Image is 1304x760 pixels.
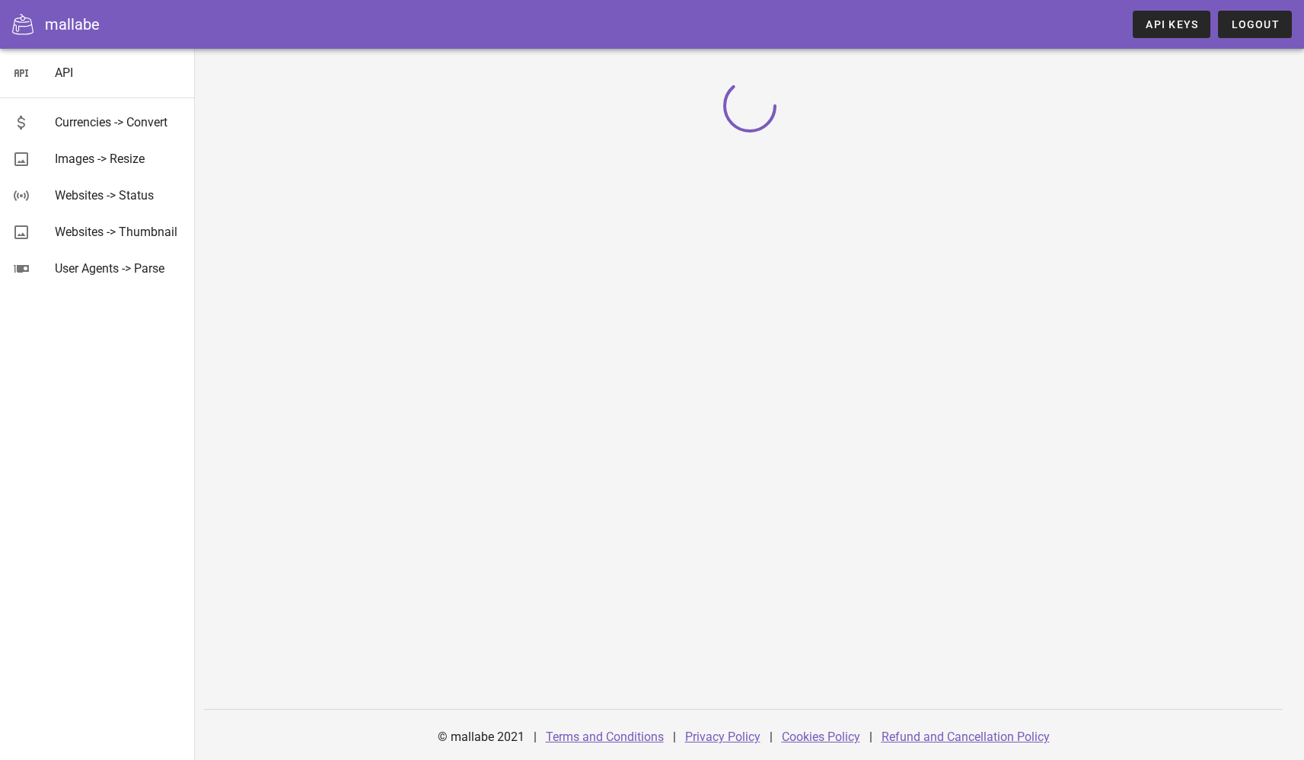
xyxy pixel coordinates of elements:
[55,261,183,276] div: User Agents -> Parse
[55,225,183,239] div: Websites -> Thumbnail
[685,730,760,744] a: Privacy Policy
[55,65,183,80] div: API
[55,188,183,203] div: Websites -> Status
[1145,18,1198,30] span: API Keys
[429,719,534,755] div: © mallabe 2021
[869,719,872,755] div: |
[546,730,664,744] a: Terms and Conditions
[534,719,537,755] div: |
[55,152,183,166] div: Images -> Resize
[1230,18,1280,30] span: Logout
[1133,11,1210,38] a: API Keys
[782,730,860,744] a: Cookies Policy
[45,13,100,36] div: mallabe
[1218,11,1292,38] button: Logout
[770,719,773,755] div: |
[55,115,183,129] div: Currencies -> Convert
[882,730,1050,744] a: Refund and Cancellation Policy
[673,719,676,755] div: |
